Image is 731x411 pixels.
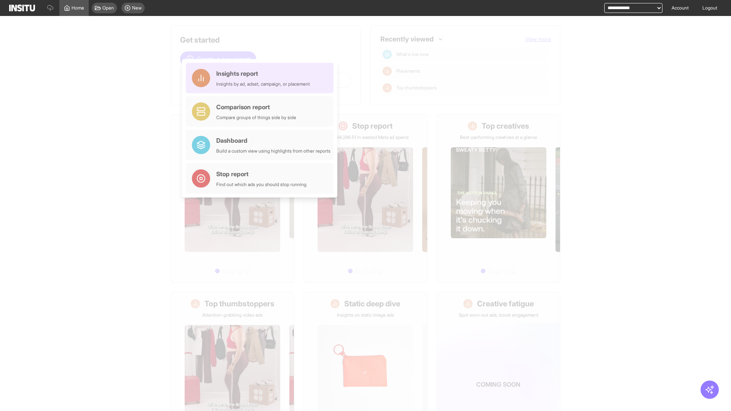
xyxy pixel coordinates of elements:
[216,148,330,154] div: Build a custom view using highlights from other reports
[72,5,84,11] span: Home
[216,81,310,87] div: Insights by ad, adset, campaign, or placement
[132,5,142,11] span: New
[216,115,296,121] div: Compare groups of things side by side
[216,69,310,78] div: Insights report
[216,136,330,145] div: Dashboard
[216,182,306,188] div: Find out which ads you should stop running
[216,102,296,112] div: Comparison report
[102,5,114,11] span: Open
[9,5,35,11] img: Logo
[216,169,306,178] div: Stop report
